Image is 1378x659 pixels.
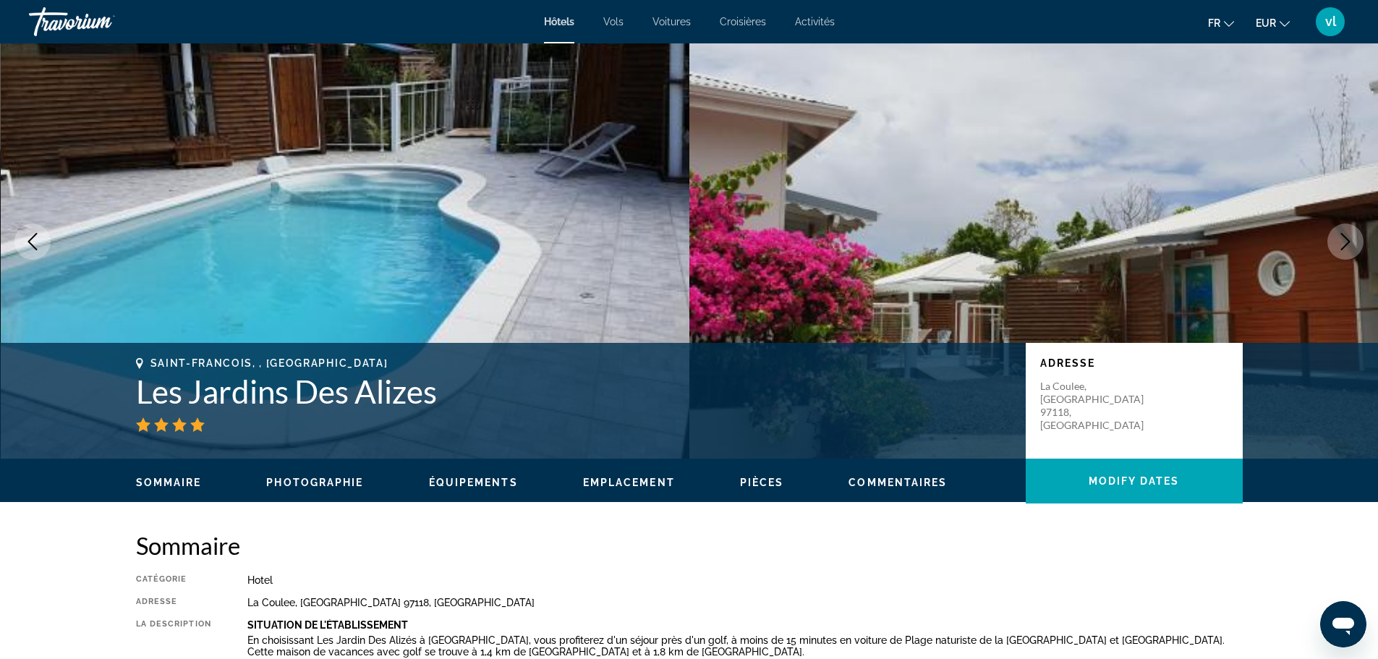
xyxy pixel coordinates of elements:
[136,477,202,488] span: Sommaire
[136,597,211,608] div: Adresse
[1208,17,1220,29] span: fr
[1026,459,1243,503] button: Modify Dates
[583,476,675,489] button: Emplacement
[544,16,574,27] a: Hôtels
[1040,357,1228,369] p: Adresse
[1320,601,1366,647] iframe: Bouton de lancement de la fenêtre de messagerie
[266,476,363,489] button: Photographie
[247,597,1243,608] div: La Coulee, [GEOGRAPHIC_DATA] 97118, [GEOGRAPHIC_DATA]
[652,16,691,27] a: Voitures
[1311,7,1349,37] button: User Menu
[603,16,624,27] a: Vols
[266,477,363,488] span: Photographie
[136,531,1243,560] h2: Sommaire
[247,619,408,631] b: Situation De L'établissement
[136,373,1011,410] h1: Les Jardins Des Alizes
[1089,475,1179,487] span: Modify Dates
[247,634,1243,658] p: En choisissant Les Jardin Des Alizés à [GEOGRAPHIC_DATA], vous profiterez d'un séjour près d'un g...
[136,574,211,586] div: Catégorie
[1325,14,1336,29] span: vl
[1208,12,1234,33] button: Change language
[247,574,1243,586] div: Hotel
[150,357,388,369] span: Saint-Francois, , [GEOGRAPHIC_DATA]
[1040,380,1156,432] p: La Coulee, [GEOGRAPHIC_DATA] 97118, [GEOGRAPHIC_DATA]
[849,477,947,488] span: Commentaires
[429,477,518,488] span: Équipements
[795,16,835,27] a: Activités
[720,16,766,27] a: Croisières
[14,224,51,260] button: Previous image
[1327,224,1364,260] button: Next image
[740,477,784,488] span: Pièces
[1256,12,1290,33] button: Change currency
[849,476,947,489] button: Commentaires
[29,3,174,41] a: Travorium
[583,477,675,488] span: Emplacement
[136,476,202,489] button: Sommaire
[740,476,784,489] button: Pièces
[429,476,518,489] button: Équipements
[1256,17,1276,29] span: EUR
